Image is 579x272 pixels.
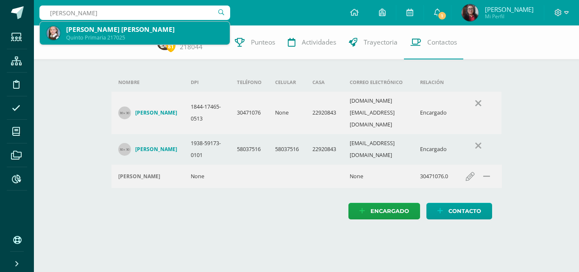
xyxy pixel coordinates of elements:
span: Actividades [302,38,336,47]
span: Mi Perfil [485,13,534,20]
a: Trayectoria [342,25,404,59]
img: 30x30 [118,143,131,156]
div: Quinto Primaria 217025 [66,34,223,41]
img: 30x30 [118,107,131,119]
th: Celular [268,73,306,92]
span: 1 [437,11,447,20]
th: Relación [413,73,455,92]
th: Correo electrónico [343,73,413,92]
td: 58037516 [230,134,268,165]
td: Encargado [413,134,455,165]
span: Trayectoria [364,38,398,47]
a: Punteos [228,25,281,59]
td: 30471076 [230,92,268,134]
span: 81 [166,41,175,52]
td: 1938-59173-0101 [184,134,231,165]
td: 30471076.0 [413,165,455,188]
td: [DOMAIN_NAME][EMAIL_ADDRESS][DOMAIN_NAME] [343,92,413,134]
th: DPI [184,73,231,92]
td: 22920843 [306,134,343,165]
div: [PERSON_NAME] [PERSON_NAME] [66,25,223,34]
div: Carolina de Lara [118,173,177,180]
td: None [184,165,231,188]
span: Punteos [251,38,275,47]
td: None [343,165,413,188]
td: [EMAIL_ADDRESS][DOMAIN_NAME] [343,134,413,165]
th: Teléfono [230,73,268,92]
img: 90a6350ad0d19d7ae015c2be2f843589.png [47,26,60,40]
input: Busca un usuario... [39,6,230,20]
span: Contactos [427,38,457,47]
a: Encargado [348,203,420,219]
a: Contacto [426,203,492,219]
td: 1844-17465-0513 [184,92,231,134]
a: Actividades [281,25,342,59]
td: 58037516 [268,134,306,165]
span: Contacto [448,203,481,219]
a: [PERSON_NAME] [118,107,177,119]
h4: [PERSON_NAME] [118,173,160,180]
td: None [268,92,306,134]
h4: [PERSON_NAME] [135,146,177,153]
th: Nombre [111,73,184,92]
td: Encargado [413,92,455,134]
a: Contactos [404,25,463,59]
a: 218044 [180,42,203,51]
a: [PERSON_NAME] [118,143,177,156]
span: [PERSON_NAME] [485,5,534,14]
span: Encargado [370,203,409,219]
img: 4f1d20c8bafb3cbeaa424ebc61ec86ed.png [462,4,479,21]
th: Casa [306,73,343,92]
td: 22920843 [306,92,343,134]
h4: [PERSON_NAME] [135,109,177,116]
